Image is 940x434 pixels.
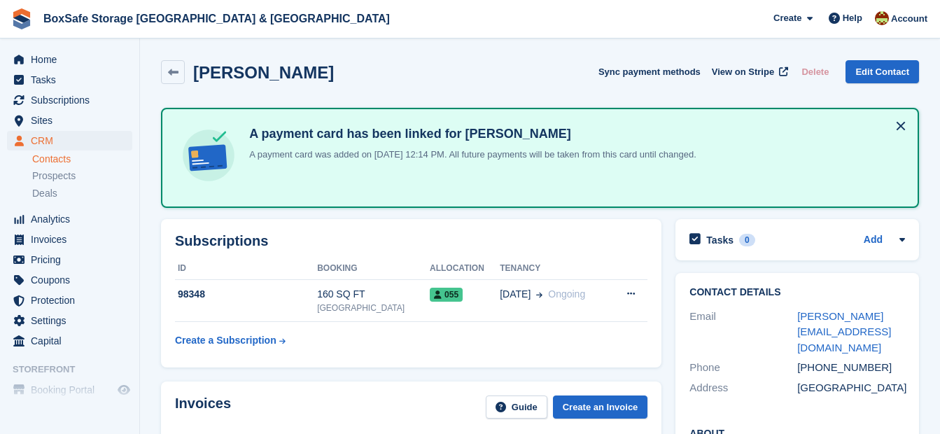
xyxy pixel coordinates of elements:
[553,395,648,419] a: Create an Invoice
[7,111,132,130] a: menu
[38,7,395,30] a: BoxSafe Storage [GEOGRAPHIC_DATA] & [GEOGRAPHIC_DATA]
[796,60,834,83] button: Delete
[317,287,430,302] div: 160 SQ FT
[689,287,905,298] h2: Contact Details
[175,333,276,348] div: Create a Subscription
[31,380,115,400] span: Booking Portal
[31,50,115,69] span: Home
[32,169,76,183] span: Prospects
[712,65,774,79] span: View on Stripe
[31,111,115,130] span: Sites
[179,126,238,185] img: card-linked-ebf98d0992dc2aeb22e95c0e3c79077019eb2392cfd83c6a337811c24bc77127.svg
[430,258,500,280] th: Allocation
[7,311,132,330] a: menu
[11,8,32,29] img: stora-icon-8386f47178a22dfd0bd8f6a31ec36ba5ce8667c1dd55bd0f319d3a0aa187defe.svg
[13,363,139,377] span: Storefront
[32,186,132,201] a: Deals
[7,380,132,400] a: menu
[175,233,647,249] h2: Subscriptions
[193,63,334,82] h2: [PERSON_NAME]
[7,70,132,90] a: menu
[891,12,927,26] span: Account
[706,60,791,83] a: View on Stripe
[7,209,132,229] a: menu
[175,258,317,280] th: ID
[31,311,115,330] span: Settings
[7,90,132,110] a: menu
[797,310,891,353] a: [PERSON_NAME][EMAIL_ADDRESS][DOMAIN_NAME]
[7,290,132,310] a: menu
[486,395,547,419] a: Guide
[175,287,317,302] div: 98348
[317,302,430,314] div: [GEOGRAPHIC_DATA]
[7,250,132,269] a: menu
[175,328,286,353] a: Create a Subscription
[773,11,801,25] span: Create
[31,331,115,351] span: Capital
[317,258,430,280] th: Booking
[31,270,115,290] span: Coupons
[31,70,115,90] span: Tasks
[32,169,132,183] a: Prospects
[32,187,57,200] span: Deals
[500,287,531,302] span: [DATE]
[689,360,797,376] div: Phone
[846,60,919,83] a: Edit Contact
[843,11,862,25] span: Help
[689,309,797,356] div: Email
[598,60,701,83] button: Sync payment methods
[689,380,797,396] div: Address
[244,148,696,162] p: A payment card was added on [DATE] 12:14 PM. All future payments will be taken from this card unt...
[864,232,883,248] a: Add
[31,209,115,229] span: Analytics
[31,250,115,269] span: Pricing
[430,288,463,302] span: 055
[7,270,132,290] a: menu
[875,11,889,25] img: Kim
[7,131,132,150] a: menu
[797,360,905,376] div: [PHONE_NUMBER]
[739,234,755,246] div: 0
[7,50,132,69] a: menu
[797,380,905,396] div: [GEOGRAPHIC_DATA]
[31,290,115,310] span: Protection
[7,331,132,351] a: menu
[31,131,115,150] span: CRM
[31,230,115,249] span: Invoices
[706,234,734,246] h2: Tasks
[7,230,132,249] a: menu
[32,153,132,166] a: Contacts
[115,381,132,398] a: Preview store
[31,90,115,110] span: Subscriptions
[500,258,610,280] th: Tenancy
[244,126,696,142] h4: A payment card has been linked for [PERSON_NAME]
[175,395,231,419] h2: Invoices
[548,288,585,300] span: Ongoing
